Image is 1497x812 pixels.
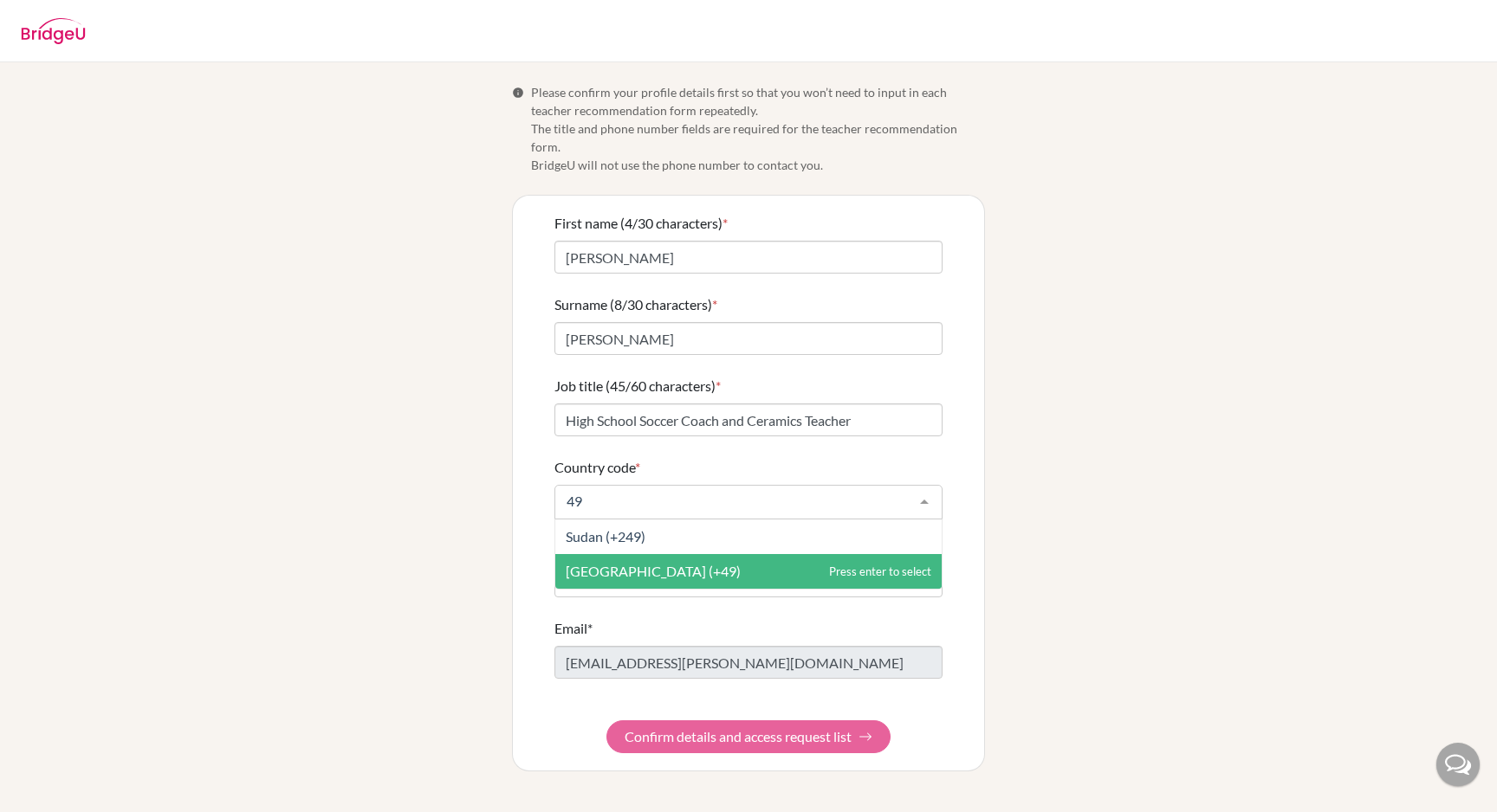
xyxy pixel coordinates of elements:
input: Enter your surname [554,322,943,355]
span: [GEOGRAPHIC_DATA] (+49) [566,563,741,579]
label: Email* [554,618,593,639]
label: Surname (8/30 characters) [554,294,717,315]
span: Info [512,87,524,99]
label: Country code [554,457,640,478]
input: Enter your first name [554,241,943,274]
input: Enter your job title [554,403,943,436]
span: Help [40,12,75,28]
label: First name (4/30 characters) [554,213,728,234]
img: BridgeU logo [21,18,86,44]
span: Sudan (+249) [566,528,645,545]
label: Job title (45/60 characters) [554,376,721,396]
input: Select a code [562,493,907,510]
span: Please confirm your profile details first so that you won’t need to input in each teacher recomme... [531,83,985,174]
